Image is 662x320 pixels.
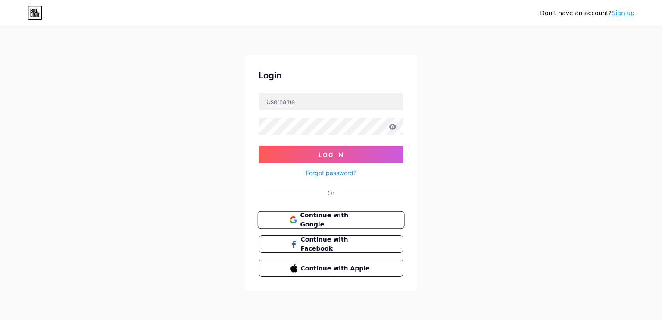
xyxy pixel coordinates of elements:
[328,188,334,198] div: Or
[259,235,403,253] button: Continue with Facebook
[259,260,403,277] button: Continue with Apple
[300,211,372,229] span: Continue with Google
[540,9,634,18] div: Don't have an account?
[301,235,372,253] span: Continue with Facebook
[257,211,404,229] button: Continue with Google
[612,9,634,16] a: Sign up
[259,69,403,82] div: Login
[259,93,403,110] input: Username
[319,151,344,158] span: Log In
[306,168,356,177] a: Forgot password?
[259,146,403,163] button: Log In
[259,211,403,229] a: Continue with Google
[301,264,372,273] span: Continue with Apple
